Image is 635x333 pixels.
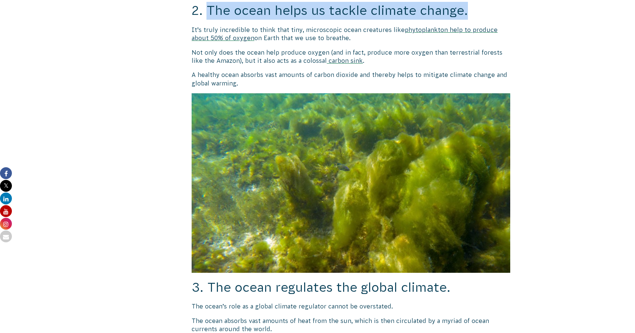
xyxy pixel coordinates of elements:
span: The ocean’s role as a global climate regulator cannot be overstated. [192,303,393,310]
span: . [363,57,364,64]
span: on Earth that we use to breathe. [254,35,351,41]
a: carbon sink [327,57,363,64]
span: Not only does the ocean help produce oxygen (and in fact, produce more oxygen than terrestrial fo... [192,49,502,64]
span: 3. The ocean regulates the global climate. [192,280,450,294]
span: 2. The ocean helps us tackle climate change. [192,3,468,17]
span: A healthy ocean absorbs vast amounts of carbon dioxide and thereby helps to mitigate climate chan... [192,71,507,86]
span: carbon sink [329,57,363,64]
span: It’s truly incredible to think that tiny, microscopic ocean creatures like [192,26,405,33]
span: The ocean absorbs vast amounts of heat from the sun, which is then circulated by a myriad of ocea... [192,317,489,332]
